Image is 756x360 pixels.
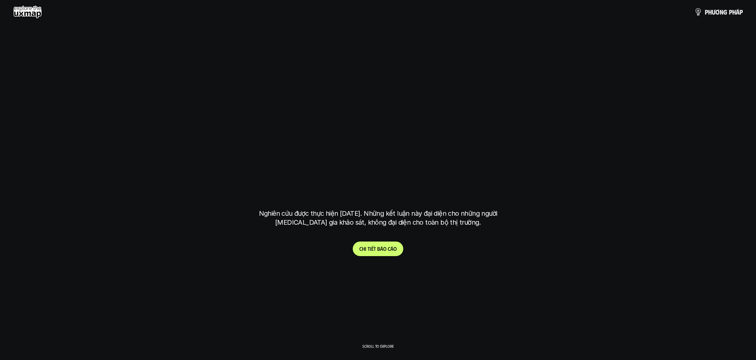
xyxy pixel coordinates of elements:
span: i [370,246,371,252]
span: n [720,8,723,16]
p: Scroll to explore [362,344,394,348]
span: á [390,246,393,252]
span: ế [371,246,374,252]
span: h [732,8,736,16]
span: p [739,8,743,16]
span: b [377,246,380,252]
span: ơ [715,8,720,16]
h1: tại [GEOGRAPHIC_DATA] [260,171,496,199]
span: g [723,8,727,16]
span: p [729,8,732,16]
span: C [359,246,362,252]
span: á [736,8,739,16]
span: i [365,246,366,252]
h6: Kết quả nghiên cứu [355,104,406,112]
a: phươngpháp [694,5,743,19]
span: o [393,246,397,252]
h1: phạm vi công việc của [258,118,499,146]
span: ư [712,8,715,16]
span: p [705,8,708,16]
span: á [380,246,383,252]
p: Nghiên cứu được thực hiện [DATE]. Những kết luận này đại diện cho những người [MEDICAL_DATA] gia ... [254,209,502,227]
span: t [368,246,370,252]
a: Chitiếtbáocáo [353,242,403,256]
span: t [374,246,376,252]
span: c [388,246,390,252]
span: o [383,246,386,252]
span: h [362,246,365,252]
span: h [708,8,712,16]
